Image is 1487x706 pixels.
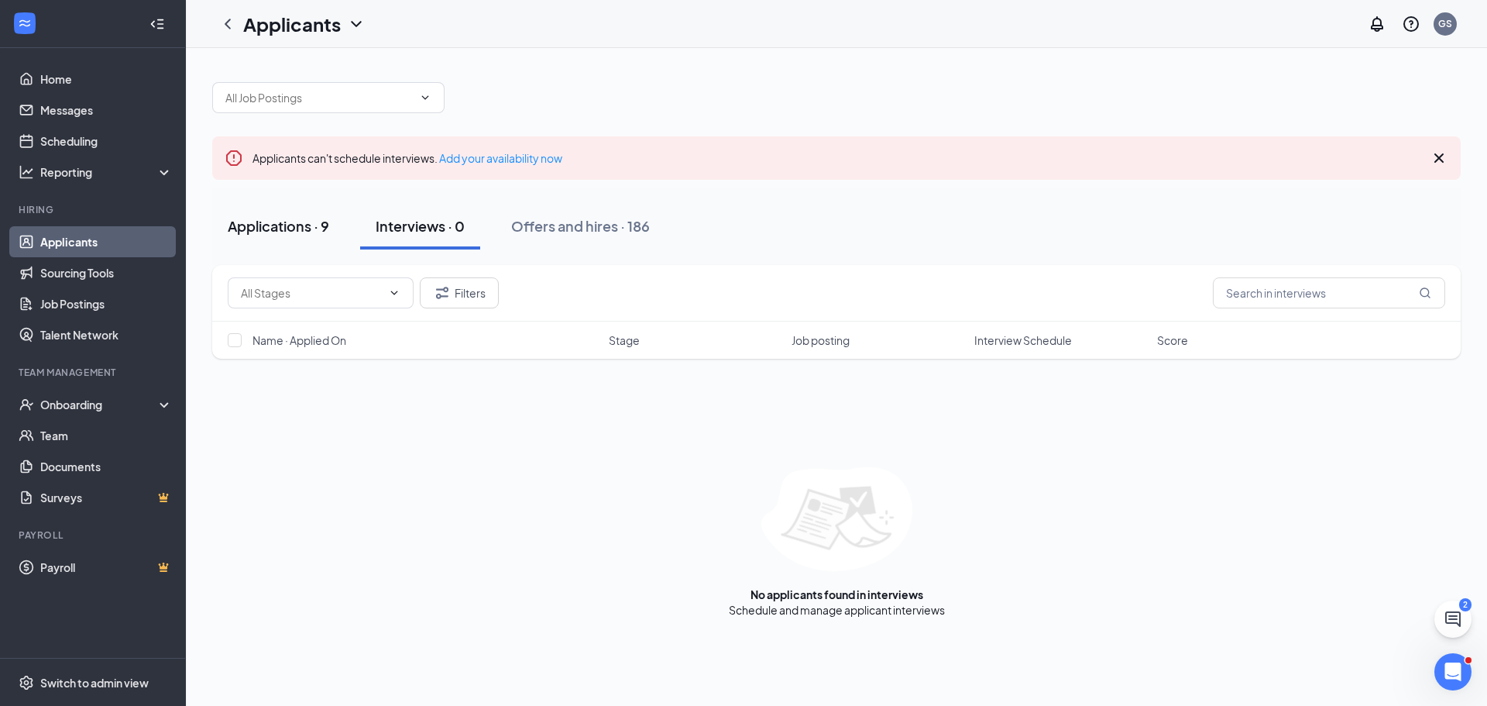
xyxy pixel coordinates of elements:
[225,89,413,106] input: All Job Postings
[19,164,34,180] svg: Analysis
[228,216,329,236] div: Applications · 9
[40,319,173,350] a: Talent Network
[388,287,400,299] svg: ChevronDown
[420,277,499,308] button: Filter Filters
[1419,287,1431,299] svg: MagnifyingGlass
[19,397,34,412] svg: UserCheck
[40,397,160,412] div: Onboarding
[40,257,173,288] a: Sourcing Tools
[433,284,452,302] svg: Filter
[729,602,945,618] div: Schedule and manage applicant interviews
[609,332,640,348] span: Stage
[243,11,341,37] h1: Applicants
[40,95,173,126] a: Messages
[40,288,173,319] a: Job Postings
[40,164,173,180] div: Reporting
[347,15,366,33] svg: ChevronDown
[241,284,382,301] input: All Stages
[419,91,431,104] svg: ChevronDown
[1438,17,1452,30] div: GS
[1434,653,1472,691] iframe: Intercom live chat
[761,467,912,571] img: empty-state
[974,332,1072,348] span: Interview Schedule
[511,216,650,236] div: Offers and hires · 186
[1434,601,1472,638] button: ChatActive
[1368,15,1386,33] svg: Notifications
[40,126,173,157] a: Scheduling
[1430,149,1448,167] svg: Cross
[40,226,173,257] a: Applicants
[19,675,34,691] svg: Settings
[40,552,173,583] a: PayrollCrown
[40,451,173,482] a: Documents
[40,482,173,513] a: SurveysCrown
[750,587,923,602] div: No applicants found in interviews
[252,151,562,165] span: Applicants can't schedule interviews.
[439,151,562,165] a: Add your availability now
[252,332,346,348] span: Name · Applied On
[19,529,170,542] div: Payroll
[40,675,149,691] div: Switch to admin view
[40,64,173,95] a: Home
[19,203,170,216] div: Hiring
[1444,610,1462,629] svg: ChatActive
[149,16,165,32] svg: Collapse
[1402,15,1420,33] svg: QuestionInfo
[225,149,243,167] svg: Error
[792,332,850,348] span: Job posting
[17,15,33,31] svg: WorkstreamLogo
[40,420,173,451] a: Team
[19,366,170,379] div: Team Management
[1459,598,1472,611] div: 2
[1157,332,1188,348] span: Score
[218,15,237,33] svg: ChevronLeft
[376,216,465,236] div: Interviews · 0
[1213,277,1445,308] input: Search in interviews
